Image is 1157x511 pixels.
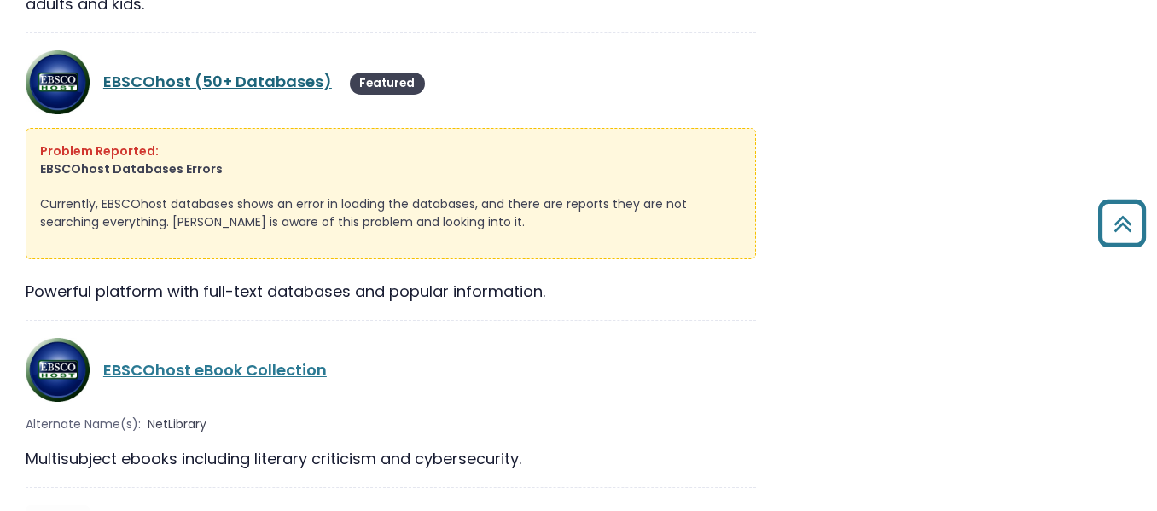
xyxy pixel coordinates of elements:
[26,415,141,433] span: Alternate Name(s):
[103,71,332,92] a: EBSCOhost (50+ Databases)
[40,142,159,160] span: Problem Reported:
[40,195,741,231] p: Currently, EBSCOhost databases shows an error in loading the databases, and there are reports the...
[40,160,741,178] p: EBSCOhost Databases Errors
[350,73,425,95] span: Featured
[103,359,327,380] a: EBSCOhost eBook Collection
[148,415,206,433] span: NetLibrary
[1091,207,1153,239] a: Back to Top
[26,280,756,303] div: Powerful platform with full-text databases and popular information.
[26,447,756,470] div: Multisubject ebooks including literary criticism and cybersecurity.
